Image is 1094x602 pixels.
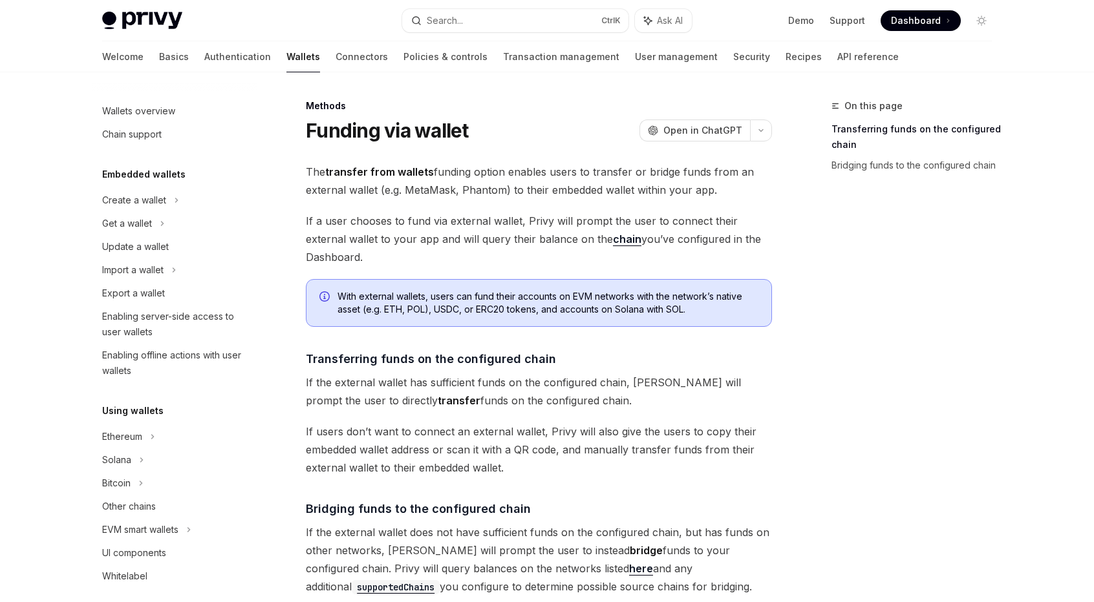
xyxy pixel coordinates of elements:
div: Ethereum [102,429,142,444]
span: If the external wallet has sufficient funds on the configured chain, [PERSON_NAME] will prompt th... [306,373,772,410]
h1: Funding via wallet [306,119,469,142]
a: Dashboard [881,10,961,31]
div: Import a wallet [102,262,164,278]
a: Recipes [786,41,822,72]
span: With external wallets, users can fund their accounts on EVM networks with the network’s native as... [338,290,758,316]
strong: transfer from wallets [325,165,434,178]
a: Whitelabel [92,565,257,588]
div: Wallets overview [102,103,175,119]
h5: Using wallets [102,403,164,419]
span: On this page [844,98,903,114]
a: chain [613,233,641,246]
a: Other chains [92,495,257,518]
span: Bridging funds to the configured chain [306,500,531,517]
div: Solana [102,452,131,468]
a: Chain support [92,123,257,146]
a: Policies & controls [403,41,488,72]
a: Welcome [102,41,144,72]
a: here [629,562,653,576]
h5: Embedded wallets [102,167,186,182]
a: API reference [837,41,899,72]
a: Basics [159,41,189,72]
button: Search...CtrlK [402,9,628,32]
span: Ask AI [657,14,683,27]
a: Update a wallet [92,235,257,258]
div: UI components [102,545,166,561]
span: If a user chooses to fund via external wallet, Privy will prompt the user to connect their extern... [306,212,772,266]
a: Wallets [286,41,320,72]
a: Connectors [336,41,388,72]
button: Ask AI [635,9,692,32]
a: User management [635,41,718,72]
div: Update a wallet [102,239,169,254]
a: Transferring funds on the configured chain [831,119,1002,155]
span: Ctrl K [601,16,621,26]
span: Dashboard [891,14,941,27]
a: Enabling server-side access to user wallets [92,305,257,344]
span: If users don’t want to connect an external wallet, Privy will also give the users to copy their e... [306,422,772,477]
a: Security [733,41,770,72]
div: Get a wallet [102,216,152,231]
span: Transferring funds on the configured chain [306,350,556,368]
a: Bridging funds to the configured chain [831,155,1002,176]
a: supportedChains [352,580,440,593]
svg: Info [319,291,332,304]
a: Export a wallet [92,282,257,305]
button: Open in ChatGPT [639,119,750,141]
div: Other chains [102,499,156,514]
div: Chain support [102,127,162,142]
a: Wallets overview [92,99,257,123]
div: Export a wallet [102,285,165,301]
a: Authentication [204,41,271,72]
a: Demo [788,14,814,27]
div: Enabling server-side access to user wallets [102,309,250,340]
div: Methods [306,99,772,112]
span: The funding option enables users to transfer or bridge funds from an external wallet (e.g. MetaMa... [306,163,772,199]
a: UI components [92,541,257,565]
div: EVM smart wallets [102,522,178,537]
a: Transaction management [503,41,619,72]
code: supportedChains [352,580,440,594]
div: Create a wallet [102,192,166,208]
div: Search... [427,13,463,28]
strong: transfer [438,394,480,407]
a: Enabling offline actions with user wallets [92,344,257,382]
span: If the external wallet does not have sufficient funds on the configured chain, but has funds on o... [306,523,772,596]
button: Toggle dark mode [971,10,992,31]
strong: bridge [630,544,663,557]
img: light logo [102,12,182,30]
div: Enabling offline actions with user wallets [102,348,250,379]
span: Open in ChatGPT [663,124,742,137]
a: Support [830,14,865,27]
div: Whitelabel [102,568,147,584]
div: Bitcoin [102,475,131,491]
